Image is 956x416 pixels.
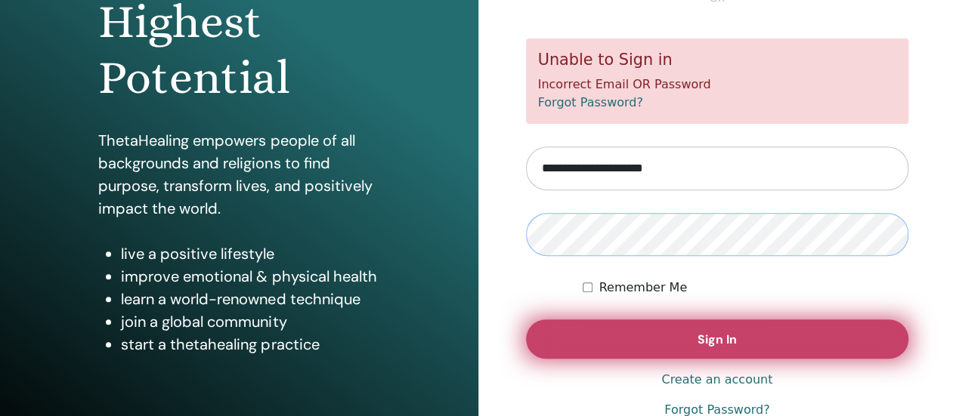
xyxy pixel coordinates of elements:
[526,319,909,359] button: Sign In
[599,279,687,297] label: Remember Me
[121,333,379,356] li: start a thetahealing practice
[121,242,379,265] li: live a positive lifestyle
[698,331,737,347] span: Sign In
[121,288,379,310] li: learn a world-renowned technique
[526,39,909,124] div: Incorrect Email OR Password
[121,310,379,333] li: join a global community
[121,265,379,288] li: improve emotional & physical health
[661,371,772,389] a: Create an account
[583,279,908,297] div: Keep me authenticated indefinitely or until I manually logout
[538,95,643,109] a: Forgot Password?
[538,51,897,69] h5: Unable to Sign in
[98,129,379,220] p: ThetaHealing empowers people of all backgrounds and religions to find purpose, transform lives, a...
